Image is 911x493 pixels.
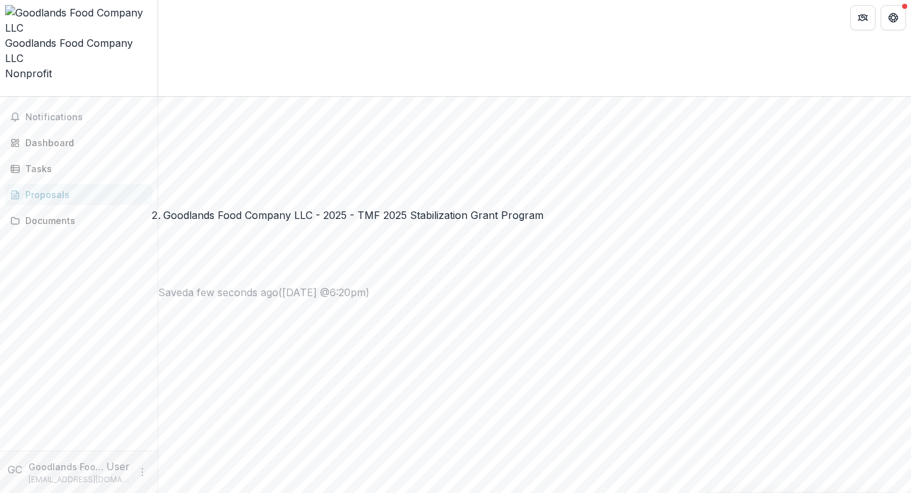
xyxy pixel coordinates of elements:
img: Goodlands Food Company LLC [5,5,152,35]
div: Proposals [25,188,142,201]
p: User [106,459,130,474]
span: Notifications [25,112,147,123]
a: Tasks [5,158,152,179]
span: Nonprofit [5,67,52,80]
a: Dashboard [5,132,152,153]
a: Proposals [5,184,152,205]
p: [EMAIL_ADDRESS][DOMAIN_NAME] [28,474,130,485]
div: Goodlands Food Co. [8,462,23,477]
button: Partners [850,5,876,30]
div: Documents [25,214,142,227]
div: Goodlands Food Company LLC [5,35,152,66]
button: Get Help [881,5,906,30]
p: Goodlands Food Co. [28,460,106,473]
button: Notifications [5,107,152,127]
div: Goodlands Food Company LLC - 2025 - TMF 2025 Stabilization Grant Program [163,208,543,223]
div: Saved a few seconds ago ( [DATE] @ 6:20pm ) [158,285,911,300]
a: Documents [5,210,152,231]
div: Tasks [25,162,142,175]
div: Dashboard [25,136,142,149]
button: More [135,465,150,480]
